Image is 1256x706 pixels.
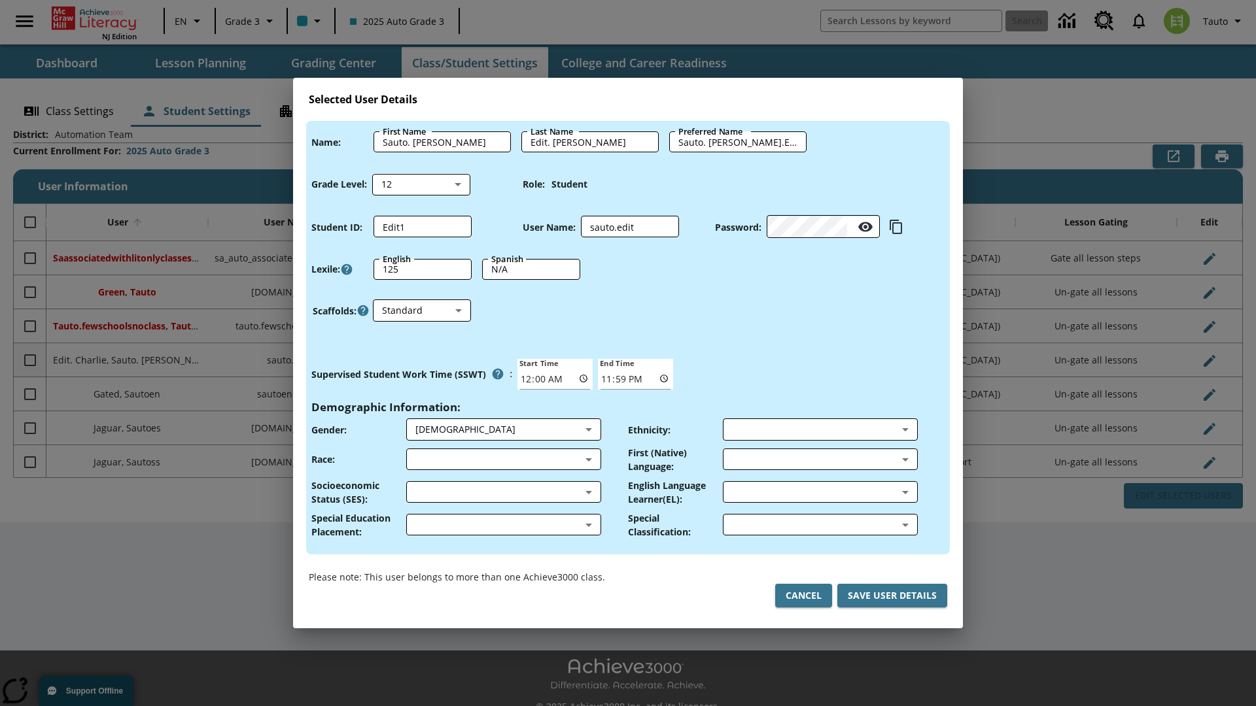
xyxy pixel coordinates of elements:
div: User Name [581,216,679,237]
p: First (Native) Language : [628,446,723,473]
div: 12 [372,173,470,195]
div: Grade Level [372,173,470,195]
p: Name : [311,135,341,149]
button: Save User Details [837,584,947,608]
label: Start Time [517,358,559,368]
p: Ethnicity : [628,423,671,437]
button: Supervised Student Work Time is the timeframe when students can take LevelSet and when lessons ar... [486,362,510,386]
p: English Language Learner(EL) : [628,479,723,506]
label: Last Name [531,126,573,137]
div: Scaffolds [373,300,471,322]
p: Gender : [311,423,347,437]
p: Race : [311,452,335,466]
p: Student ID : [311,220,362,234]
button: Copy text to clipboard [885,216,907,238]
p: Special Education Placement : [311,511,406,539]
p: Socioeconomic Status (SES) : [311,479,406,506]
label: English [383,253,411,265]
div: Student ID [374,216,472,237]
p: Special Classification : [628,511,723,539]
h3: Selected User Details [309,93,947,106]
p: Role : [523,177,545,191]
p: Supervised Student Work Time (SSWT) [311,367,486,381]
button: Click here to know more about Scaffolds [357,304,370,318]
label: End Time [598,358,635,368]
p: User Name : [523,220,576,234]
p: Student [551,177,587,191]
a: Click here to know more about Lexiles, Will open in new tab [340,263,353,276]
button: Reveal Password [852,214,879,240]
div: Password [767,216,880,238]
div: Male [415,423,580,436]
label: First Name [383,126,427,137]
p: Please note: This user belongs to more than one Achieve3000 class. [309,570,605,584]
button: Cancel [775,584,832,608]
p: Password : [715,220,761,234]
div: : [311,362,512,386]
p: Lexile : [311,262,340,276]
h4: Demographic Information : [311,400,461,414]
label: Preferred Name [678,126,742,137]
label: Spanish [491,253,523,265]
p: Scaffolds : [313,304,357,318]
div: Standard [373,300,471,322]
p: Grade Level : [311,177,367,191]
